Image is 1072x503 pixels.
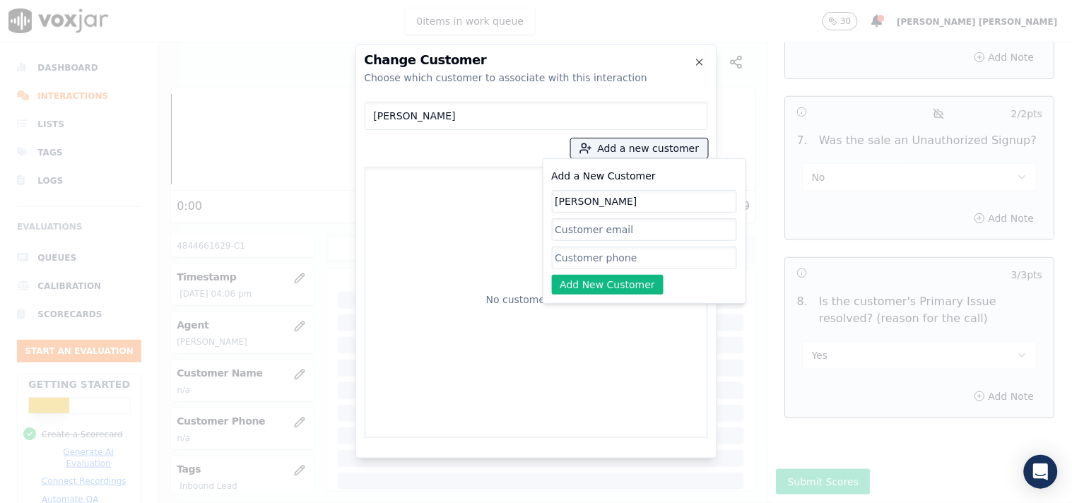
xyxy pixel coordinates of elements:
[365,54,708,66] h2: Change Customer
[365,71,708,85] div: Choose which customer to associate with this interaction
[552,218,737,241] input: Customer email
[552,247,737,269] input: Customer phone
[365,102,708,130] input: Search Customers
[552,170,656,182] label: Add a New Customer
[486,292,586,307] p: No customers found
[552,275,664,295] button: Add New Customer
[1024,455,1058,489] div: Open Intercom Messenger
[571,138,708,158] button: Add a new customer
[552,190,737,213] input: Customer name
